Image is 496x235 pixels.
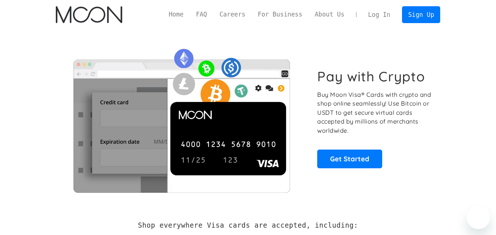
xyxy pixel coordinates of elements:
h1: Pay with Crypto [317,68,425,85]
a: For Business [251,10,308,19]
a: Get Started [317,150,382,168]
a: FAQ [190,10,213,19]
a: home [56,6,122,23]
a: Log In [362,7,397,23]
a: About Us [308,10,351,19]
a: Careers [213,10,251,19]
h2: Shop everywhere Visa cards are accepted, including: [138,221,358,230]
img: Moon Cards let you spend your crypto anywhere Visa is accepted. [56,44,307,192]
iframe: Button to launch messaging window [467,206,490,229]
a: Home [163,10,190,19]
a: Sign Up [402,6,440,23]
p: Buy Moon Visa® Cards with crypto and shop online seamlessly! Use Bitcoin or USDT to get secure vi... [317,90,432,135]
img: Moon Logo [56,6,122,23]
